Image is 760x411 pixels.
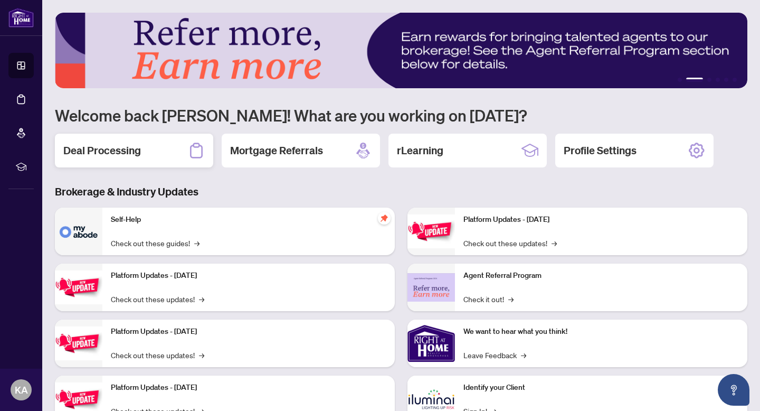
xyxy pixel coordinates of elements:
[230,143,323,158] h2: Mortgage Referrals
[111,293,204,305] a: Check out these updates!→
[111,382,386,394] p: Platform Updates - [DATE]
[55,326,102,360] img: Platform Updates - July 21, 2025
[8,8,34,27] img: logo
[378,212,391,225] span: pushpin
[15,382,28,397] span: KA
[55,13,747,88] img: Slide 1
[508,293,514,305] span: →
[463,326,739,338] p: We want to hear what you think!
[463,214,739,226] p: Platform Updates - [DATE]
[199,349,204,361] span: →
[463,382,739,394] p: Identify your Client
[194,237,199,249] span: →
[111,270,386,282] p: Platform Updates - [DATE]
[407,214,455,248] img: Platform Updates - June 23, 2025
[678,78,682,82] button: 1
[521,349,526,361] span: →
[407,320,455,367] img: We want to hear what you think!
[111,237,199,249] a: Check out these guides!→
[55,270,102,304] img: Platform Updates - September 16, 2025
[407,273,455,302] img: Agent Referral Program
[686,78,703,82] button: 2
[463,349,526,361] a: Leave Feedback→
[111,326,386,338] p: Platform Updates - [DATE]
[718,374,749,406] button: Open asap
[552,237,557,249] span: →
[55,105,747,125] h1: Welcome back [PERSON_NAME]! What are you working on [DATE]?
[463,293,514,305] a: Check it out!→
[463,270,739,282] p: Agent Referral Program
[564,143,636,158] h2: Profile Settings
[55,184,747,199] h3: Brokerage & Industry Updates
[111,349,204,361] a: Check out these updates!→
[397,143,443,158] h2: rLearning
[463,237,557,249] a: Check out these updates!→
[199,293,204,305] span: →
[724,78,728,82] button: 5
[707,78,711,82] button: 3
[716,78,720,82] button: 4
[63,143,141,158] h2: Deal Processing
[55,208,102,255] img: Self-Help
[733,78,737,82] button: 6
[111,214,386,226] p: Self-Help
